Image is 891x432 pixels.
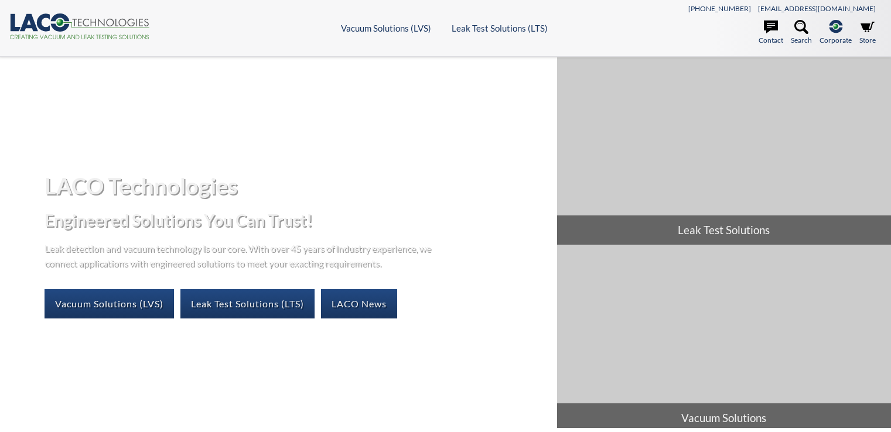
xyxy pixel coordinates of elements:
[180,289,315,318] a: Leak Test Solutions (LTS)
[452,23,548,33] a: Leak Test Solutions (LTS)
[45,289,174,318] a: Vacuum Solutions (LVS)
[758,4,876,13] a: [EMAIL_ADDRESS][DOMAIN_NAME]
[688,4,751,13] a: [PHONE_NUMBER]
[557,57,891,245] a: Leak Test Solutions
[45,241,437,270] p: Leak detection and vacuum technology is our core. With over 45 years of industry experience, we c...
[820,35,852,46] span: Corporate
[45,172,548,200] h1: LACO Technologies
[859,20,876,46] a: Store
[759,20,783,46] a: Contact
[341,23,431,33] a: Vacuum Solutions (LVS)
[321,289,397,318] a: LACO News
[791,20,812,46] a: Search
[557,215,891,245] span: Leak Test Solutions
[45,210,548,231] h2: Engineered Solutions You Can Trust!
